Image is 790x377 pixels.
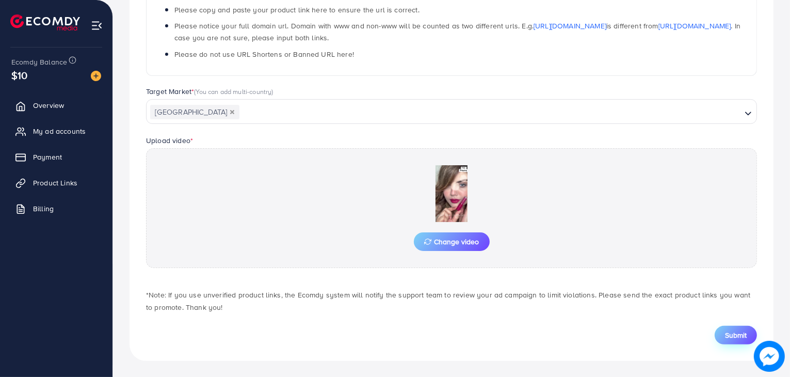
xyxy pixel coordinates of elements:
label: Upload video [146,135,193,146]
span: Ecomdy Balance [11,57,67,67]
span: Payment [33,152,62,162]
span: Please notice your full domain url. Domain with www and non-www will be counted as two different ... [174,21,740,43]
span: Submit [725,330,747,340]
a: Overview [8,95,105,116]
img: logo [10,14,80,30]
span: [GEOGRAPHIC_DATA] [150,105,239,119]
button: Submit [715,326,757,344]
a: Product Links [8,172,105,193]
input: Search for option [240,104,740,120]
span: Overview [33,100,64,111]
button: Change video [414,232,490,251]
div: Search for option [146,99,757,124]
span: Please copy and paste your product link here to ensure the url is correct. [174,5,420,15]
span: Please do not use URL Shortens or Banned URL here! [174,49,354,59]
img: image [754,341,785,372]
span: My ad accounts [33,126,86,136]
a: Billing [8,198,105,219]
a: [URL][DOMAIN_NAME] [658,21,731,31]
span: Change video [424,238,479,245]
img: menu [91,20,103,32]
label: Target Market [146,86,273,97]
img: image [91,71,101,81]
span: Product Links [33,178,77,188]
span: Billing [33,203,54,214]
span: (You can add multi-country) [194,87,273,96]
span: $10 [11,68,27,83]
a: Payment [8,147,105,167]
img: Preview Image [400,165,503,222]
a: [URL][DOMAIN_NAME] [534,21,606,31]
a: My ad accounts [8,121,105,142]
button: Deselect Pakistan [230,109,235,115]
p: *Note: If you use unverified product links, the Ecomdy system will notify the support team to rev... [146,289,757,313]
